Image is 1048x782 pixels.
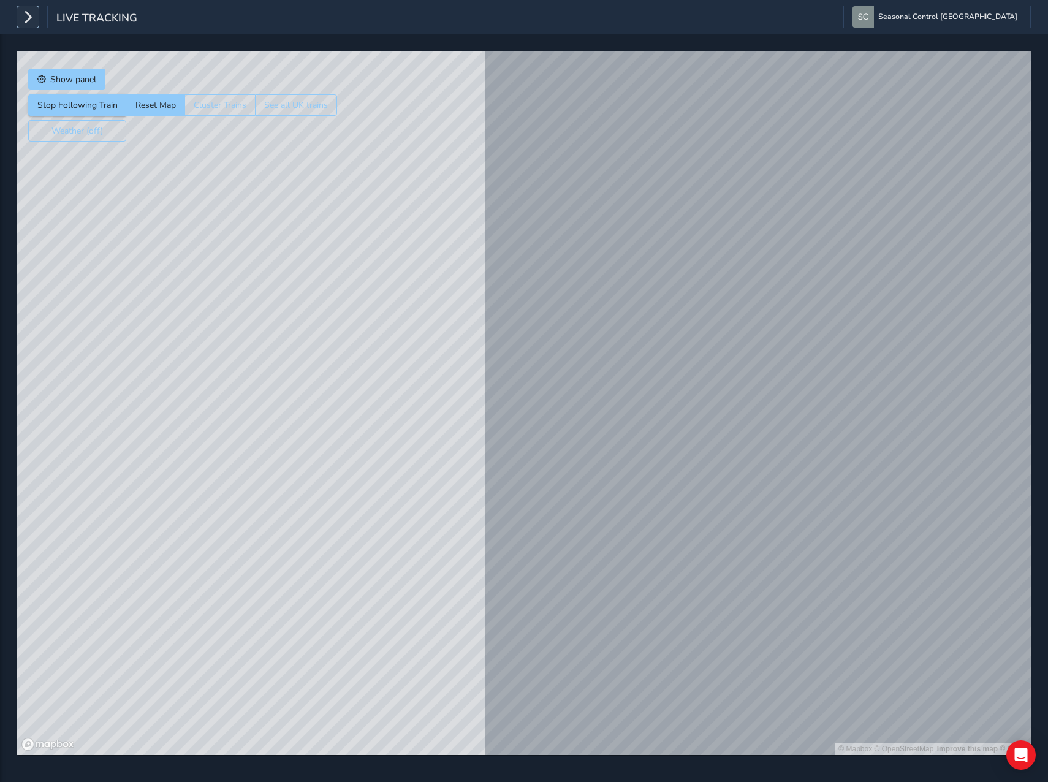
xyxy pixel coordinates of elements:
button: Seasonal Control [GEOGRAPHIC_DATA] [852,6,1022,28]
span: Show panel [50,74,96,85]
span: Live Tracking [56,10,137,28]
button: Cluster Trains [184,94,255,116]
button: Weather (off) [28,120,126,142]
button: Stop Following Train [28,94,126,116]
div: Open Intercom Messenger [1006,740,1036,770]
img: diamond-layout [852,6,874,28]
button: See all UK trains [255,94,337,116]
button: Show panel [28,69,105,90]
button: Reset Map [126,94,184,116]
span: Seasonal Control [GEOGRAPHIC_DATA] [878,6,1017,28]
